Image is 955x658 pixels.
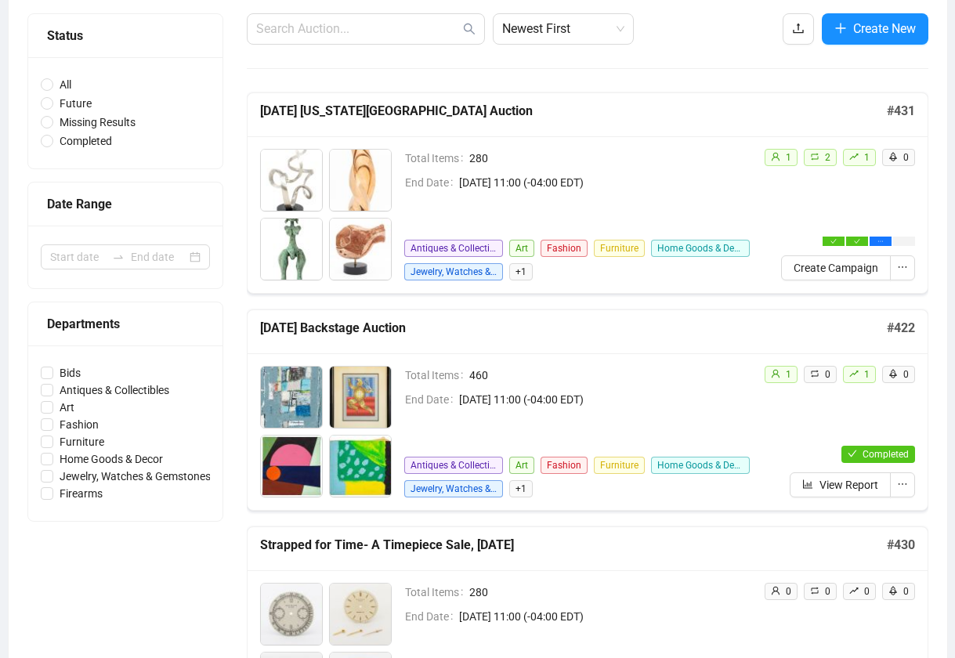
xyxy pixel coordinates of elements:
span: retweet [810,369,819,378]
button: View Report [790,472,891,497]
span: 0 [825,369,830,380]
h5: # 431 [887,102,915,121]
span: Total Items [405,367,469,384]
span: check [830,238,837,244]
span: Fashion [541,240,588,257]
span: check [848,449,857,458]
span: 1 [786,152,791,163]
span: Jewelry, Watches & Gemstones [404,263,503,280]
span: 0 [903,586,909,597]
span: plus [834,22,847,34]
span: Completed [863,449,909,460]
img: 4_1.jpg [330,219,391,280]
img: 1_1.jpg [261,367,322,428]
img: 4_1.jpg [330,436,391,497]
span: Art [509,240,534,257]
span: Jewelry, Watches & Gemstones [53,468,217,485]
span: Fashion [53,416,105,433]
span: Antiques & Collectibles [404,457,503,474]
span: 460 [469,367,751,384]
span: 1 [786,369,791,380]
span: [DATE] 11:00 (-04:00 EDT) [459,174,751,191]
button: Create New [822,13,928,45]
span: user [771,152,780,161]
span: upload [792,22,805,34]
span: check [854,238,860,244]
span: Completed [53,132,118,150]
span: rocket [888,369,898,378]
img: 3_1.jpg [261,219,322,280]
span: rise [849,586,859,595]
input: Search Auction... [256,20,460,38]
span: 280 [469,584,751,601]
h5: Strapped for Time- A Timepiece Sale, [DATE] [260,536,887,555]
span: 0 [903,369,909,380]
span: Art [53,399,81,416]
span: All [53,76,78,93]
span: Jewelry, Watches & Gemstones [404,480,503,497]
img: 2_1.jpg [330,150,391,211]
span: 0 [786,586,791,597]
span: Bids [53,364,87,381]
span: 0 [864,586,870,597]
span: retweet [810,586,819,595]
span: rocket [888,152,898,161]
span: Create Campaign [794,259,878,277]
span: Furniture [594,457,645,474]
h5: [DATE] [US_STATE][GEOGRAPHIC_DATA] Auction [260,102,887,121]
span: Antiques & Collectibles [404,240,503,257]
img: 2_1.jpg [330,367,391,428]
span: bar-chart [802,479,813,490]
span: rocket [888,586,898,595]
span: 1 [864,369,870,380]
span: rise [849,152,859,161]
span: rise [849,369,859,378]
span: Antiques & Collectibles [53,381,175,399]
span: swap-right [112,251,125,263]
input: End date [131,248,186,266]
span: 1 [864,152,870,163]
span: 0 [825,586,830,597]
span: Total Items [405,150,469,167]
span: retweet [810,152,819,161]
span: View Report [819,476,878,493]
span: Furniture [53,433,110,450]
span: Home Goods & Decor [651,240,750,257]
span: Art [509,457,534,474]
h5: [DATE] Backstage Auction [260,319,887,338]
span: Furniture [594,240,645,257]
img: 2_1.jpg [330,584,391,645]
img: 1_1.jpg [261,150,322,211]
span: [DATE] 11:00 (-04:00 EDT) [459,608,751,625]
a: [DATE] [US_STATE][GEOGRAPHIC_DATA] Auction#431Total Items280End Date[DATE] 11:00 (-04:00 EDT)Anti... [247,92,928,294]
span: Fashion [541,457,588,474]
img: 3_1.jpg [261,436,322,497]
img: 1_1.jpg [261,584,322,645]
h5: # 422 [887,319,915,338]
span: user [771,369,780,378]
span: 2 [825,152,830,163]
span: End Date [405,174,459,191]
span: user [771,586,780,595]
span: [DATE] 11:00 (-04:00 EDT) [459,391,751,408]
a: [DATE] Backstage Auction#422Total Items460End Date[DATE] 11:00 (-04:00 EDT)Antiques & Collectible... [247,309,928,511]
span: Firearms [53,485,109,502]
h5: # 430 [887,536,915,555]
span: Home Goods & Decor [651,457,750,474]
span: 0 [903,152,909,163]
span: + 1 [509,480,533,497]
span: End Date [405,608,459,625]
div: Date Range [47,194,204,214]
span: + 1 [509,263,533,280]
span: Create New [853,19,916,38]
button: Create Campaign [781,255,891,280]
div: Departments [47,314,204,334]
div: Status [47,26,204,45]
span: Home Goods & Decor [53,450,169,468]
span: Missing Results [53,114,142,131]
span: Future [53,95,98,112]
span: End Date [405,391,459,408]
span: search [463,23,476,35]
span: ellipsis [877,238,884,244]
span: Newest First [502,14,624,44]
